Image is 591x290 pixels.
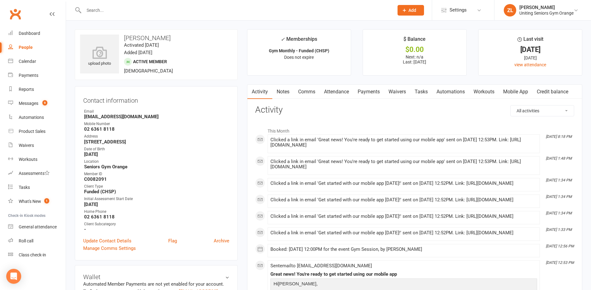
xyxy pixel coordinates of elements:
[84,133,229,139] div: Address
[8,166,66,180] a: Assessments
[168,237,177,245] a: Flag
[124,42,159,48] time: Activated [DATE]
[83,245,136,252] a: Manage Comms Settings
[432,85,469,99] a: Automations
[320,85,353,99] a: Attendance
[270,159,537,170] div: Clicked a link in email 'Great news! You're ready to get started using our mobile app' sent on [D...
[519,10,574,16] div: Uniting Seniors Gym Orange
[84,109,229,115] div: Email
[83,274,229,280] h3: Wallet
[19,73,38,78] div: Payments
[19,199,41,204] div: What's New
[80,35,232,41] h3: [PERSON_NAME]
[270,247,537,252] div: Booked: [DATE] 12:00PM for the event Gym Session, by [PERSON_NAME]
[84,209,229,215] div: Home Phone
[84,189,229,194] strong: Funded (CHSP)
[8,82,66,96] a: Reports
[84,146,229,152] div: Date of Birth
[84,202,229,207] strong: [DATE]
[44,198,49,203] span: 1
[84,171,229,177] div: Member ID
[403,35,426,46] div: $ Balance
[270,197,537,203] div: Clicked a link in email 'Get started with our mobile app [DATE]!' sent on [DATE] 12:52PM. Link: [...
[19,171,50,176] div: Assessments
[8,138,66,152] a: Waivers
[269,48,329,53] strong: Gym Monthly - Funded (CHSP)
[8,68,66,82] a: Payments
[8,26,66,40] a: Dashboard
[8,180,66,194] a: Tasks
[19,115,44,120] div: Automations
[270,263,372,269] span: Sent email to [EMAIL_ADDRESS][DOMAIN_NAME]
[294,85,320,99] a: Comms
[80,46,119,67] div: upload photo
[84,139,229,145] strong: [STREET_ADDRESS]
[8,248,66,262] a: Class kiosk mode
[84,164,229,170] strong: Seniors Gym Orange
[42,100,47,105] span: 9
[408,8,416,13] span: Add
[19,87,34,92] div: Reports
[270,214,537,219] div: Clicked a link in email 'Get started with our mobile app [DATE]!' sent on [DATE] 12:52PM. Link: [...
[546,260,574,265] i: [DATE] 12:53 PM
[546,134,572,139] i: [DATE] 8:18 PM
[278,281,316,286] span: [PERSON_NAME]
[519,5,574,10] div: [PERSON_NAME]
[274,281,278,286] span: Hi
[546,178,572,182] i: [DATE] 1:34 PM
[469,85,499,99] a: Workouts
[384,85,410,99] a: Waivers
[270,181,537,186] div: Clicked a link in email 'Get started with our mobile app [DATE]!' sent on [DATE] 12:52PM. Link: [...
[133,59,167,64] span: Active member
[410,85,432,99] a: Tasks
[270,137,537,148] div: Clicked a link in email 'Great news! You're ready to get started using our mobile app' sent on [D...
[532,85,573,99] a: Credit balance
[284,55,314,60] span: Does not expire
[272,85,294,99] a: Notes
[546,211,572,215] i: [DATE] 1:34 PM
[84,126,229,132] strong: 02 6361 8118
[546,227,572,232] i: [DATE] 1:33 PM
[353,85,384,99] a: Payments
[19,143,34,148] div: Waivers
[270,230,537,236] div: Clicked a link in email 'Get started with our mobile app [DATE]!' sent on [DATE] 12:52PM. Link: [...
[8,110,66,124] a: Automations
[517,35,543,46] div: Last visit
[499,85,532,99] a: Mobile App
[8,54,66,68] a: Calendar
[19,31,40,36] div: Dashboard
[84,159,229,165] div: Location
[514,62,546,67] a: view attendance
[19,224,57,229] div: General attendance
[124,50,152,55] time: Added [DATE]
[546,244,574,248] i: [DATE] 12:56 PM
[19,157,37,162] div: Workouts
[484,54,576,61] div: [DATE]
[84,214,229,220] strong: 02 6361 8118
[484,46,576,53] div: [DATE]
[19,129,45,134] div: Product Sales
[270,272,537,277] div: Great news! You're ready to get started using our mobile app
[317,281,318,286] span: ,
[369,46,461,53] div: $0.00
[19,185,30,190] div: Tasks
[19,252,46,257] div: Class check-in
[255,105,574,115] h3: Activity
[247,85,272,99] a: Activity
[8,96,66,110] a: Messages 9
[450,3,467,17] span: Settings
[546,194,572,199] i: [DATE] 1:34 PM
[8,220,66,234] a: General attendance kiosk mode
[8,124,66,138] a: Product Sales
[398,5,424,16] button: Add
[84,114,229,119] strong: [EMAIL_ADDRESS][DOMAIN_NAME]
[8,234,66,248] a: Roll call
[124,68,173,74] span: [DEMOGRAPHIC_DATA]
[255,124,574,134] li: This Month
[83,237,131,245] a: Update Contact Details
[8,152,66,166] a: Workouts
[19,45,33,50] div: People
[82,6,389,15] input: Search...
[504,4,516,16] div: ZL
[281,36,285,42] i: ✓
